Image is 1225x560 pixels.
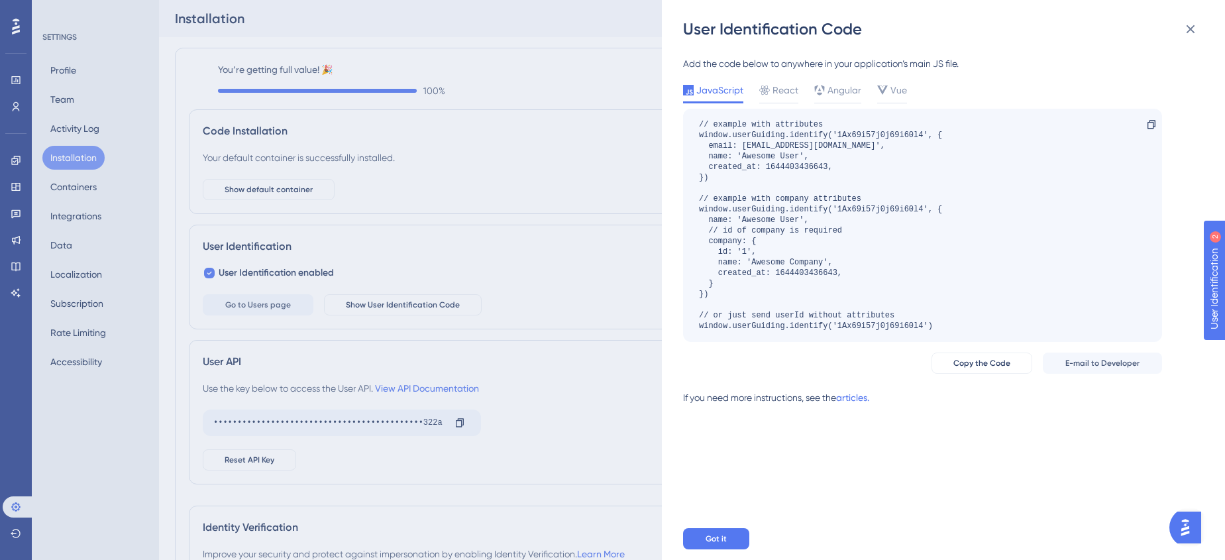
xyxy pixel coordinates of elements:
button: E-mail to Developer [1043,353,1162,374]
span: Got it [706,533,727,544]
div: User Identification Code [683,19,1206,40]
span: Angular [827,82,861,98]
div: 2 [101,7,105,17]
button: Copy the Code [932,353,1032,374]
div: // example with attributes window.userGuiding.identify('1Ax69i57j0j69i60l4', { email: [EMAIL_ADDR... [699,119,942,331]
span: JavaScript [696,82,743,98]
span: Vue [890,82,907,98]
a: articles. [836,390,869,416]
span: E-mail to Developer [1065,358,1140,368]
span: Copy the Code [953,358,1010,368]
button: Got it [683,528,749,549]
div: Add the code below to anywhere in your application’s main JS file. [683,56,1162,72]
span: User Identification [11,3,92,19]
div: If you need more instructions, see the [683,390,836,406]
span: React [772,82,798,98]
iframe: UserGuiding AI Assistant Launcher [1169,508,1209,547]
